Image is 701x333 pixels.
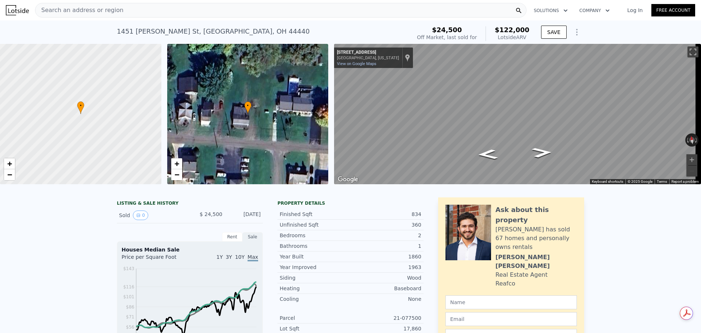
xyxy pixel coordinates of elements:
[117,26,310,37] div: 1451 [PERSON_NAME] St , [GEOGRAPHIC_DATA] , OH 44440
[469,147,506,162] path: Go West, Burnett St
[432,26,462,34] span: $24,500
[122,246,258,253] div: Houses Median Sale
[337,56,399,60] div: [GEOGRAPHIC_DATA], [US_STATE]
[628,179,652,183] span: © 2025 Google
[242,232,263,242] div: Sale
[126,314,134,319] tspan: $71
[350,211,421,218] div: 834
[280,285,350,292] div: Heating
[350,274,421,281] div: Wood
[7,159,12,168] span: +
[123,294,134,299] tspan: $101
[4,158,15,169] a: Zoom in
[336,175,360,184] img: Google
[280,253,350,260] div: Year Built
[280,325,350,332] div: Lot Sqft
[244,102,252,109] span: •
[277,200,424,206] div: Property details
[171,169,182,180] a: Zoom out
[174,170,179,179] span: −
[280,242,350,250] div: Bathrooms
[77,102,84,109] span: •
[445,312,577,326] input: Email
[671,179,699,183] a: Report a problem
[6,5,29,15] img: Lotside
[235,254,245,260] span: 10Y
[686,166,697,177] button: Zoom out
[337,61,376,66] a: View on Google Maps
[248,254,258,261] span: Max
[336,175,360,184] a: Open this area in Google Maps (opens a new window)
[337,50,399,56] div: [STREET_ADDRESS]
[350,221,421,228] div: 360
[686,154,697,165] button: Zoom in
[228,211,261,220] div: [DATE]
[174,159,179,168] span: +
[495,34,529,41] div: Lotside ARV
[280,295,350,303] div: Cooling
[280,211,350,218] div: Finished Sqft
[350,253,421,260] div: 1860
[350,264,421,271] div: 1963
[688,133,696,147] button: Reset the view
[618,7,651,14] a: Log In
[695,133,699,147] button: Rotate clockwise
[541,26,567,39] button: SAVE
[222,232,242,242] div: Rent
[350,325,421,332] div: 17,860
[119,211,184,220] div: Sold
[685,133,689,147] button: Rotate counterclockwise
[126,325,134,330] tspan: $56
[126,304,134,310] tspan: $86
[280,232,350,239] div: Bedrooms
[280,264,350,271] div: Year Improved
[123,284,134,290] tspan: $116
[133,211,148,220] button: View historical data
[123,266,134,271] tspan: $143
[592,179,623,184] button: Keyboard shortcuts
[350,285,421,292] div: Baseboard
[334,44,701,184] div: Street View
[77,101,84,114] div: •
[171,158,182,169] a: Zoom in
[350,232,421,239] div: 2
[574,4,616,17] button: Company
[350,242,421,250] div: 1
[687,46,698,57] button: Toggle fullscreen view
[417,34,477,41] div: Off Market, last sold for
[350,314,421,322] div: 21-077500
[570,25,584,39] button: Show Options
[495,26,529,34] span: $122,000
[7,170,12,179] span: −
[524,145,561,160] path: Go East, Township Hwy 518
[445,295,577,309] input: Name
[117,200,263,208] div: LISTING & SALE HISTORY
[405,54,410,62] a: Show location on map
[226,254,232,260] span: 3Y
[200,211,222,217] span: $ 24,500
[657,179,667,183] a: Terms (opens in new tab)
[35,6,123,15] span: Search an address or region
[280,221,350,228] div: Unfinished Sqft
[495,225,577,251] div: [PERSON_NAME] has sold 67 homes and personally owns rentals
[4,169,15,180] a: Zoom out
[217,254,223,260] span: 1Y
[528,4,574,17] button: Solutions
[495,205,577,225] div: Ask about this property
[280,314,350,322] div: Parcel
[122,253,190,265] div: Price per Square Foot
[651,4,695,16] a: Free Account
[495,270,548,279] div: Real Estate Agent
[350,295,421,303] div: None
[244,101,252,114] div: •
[495,253,577,270] div: [PERSON_NAME] [PERSON_NAME]
[334,44,701,184] div: Map
[280,274,350,281] div: Siding
[495,279,515,288] div: Reafco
